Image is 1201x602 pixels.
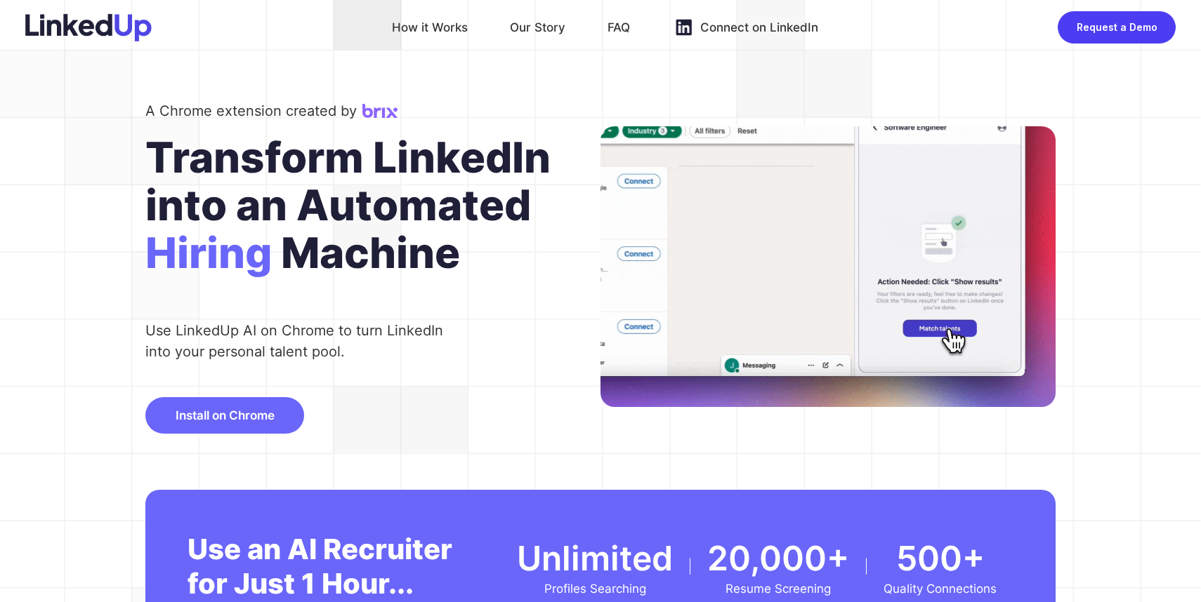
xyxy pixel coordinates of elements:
[884,537,997,579] div: 500+
[600,126,1056,408] img: bg
[392,16,468,39] div: How it Works
[707,582,849,596] div: Resume Screening
[281,229,460,292] span: Machine
[145,229,272,292] span: Hiring
[1058,11,1176,44] button: Request a Demo
[608,16,630,39] div: FAQ
[176,408,275,422] span: Install on Chrome
[145,100,357,122] div: A Chrome extension created by
[672,16,695,39] img: linkedin
[707,537,849,579] div: 20,000+
[510,16,565,39] div: Our Story
[188,532,468,601] div: Use an AI Recruiter for Just 1 Hour...
[145,320,456,362] div: Use LinkedUp AI on Chrome to turn LinkedIn into your personal talent pool.
[145,181,600,229] div: into an Automated
[362,104,398,119] img: Brix Logo
[884,582,997,596] div: Quality Connections
[517,582,673,596] div: Profiles Searching
[700,16,818,39] div: Connect on LinkedIn
[517,537,673,579] div: Unlimited
[145,133,600,181] div: Transform LinkedIn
